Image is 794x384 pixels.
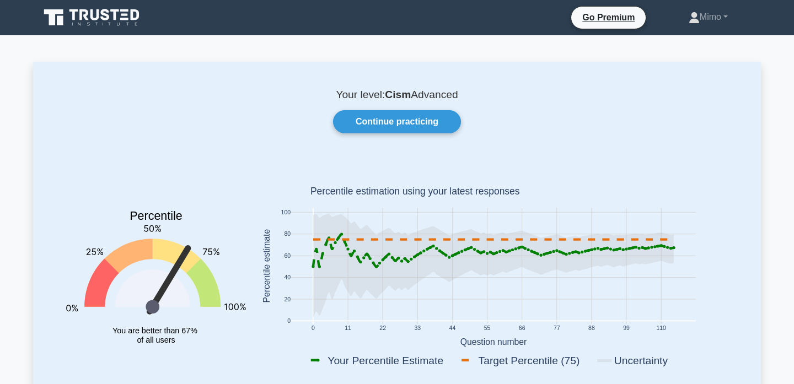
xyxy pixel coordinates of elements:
text: 99 [623,326,630,332]
a: Continue practicing [333,110,461,133]
text: 0 [312,326,315,332]
text: 88 [588,326,595,332]
text: 77 [554,326,560,332]
text: 66 [519,326,525,332]
p: Your level: Advanced [60,88,734,101]
tspan: of all users [137,336,175,344]
text: 110 [656,326,666,332]
text: 11 [345,326,351,332]
text: Question number [460,337,527,347]
text: 22 [379,326,386,332]
text: 33 [414,326,421,332]
text: Percentile estimation using your latest responses [310,186,520,197]
text: Percentile estimate [262,229,271,303]
text: 80 [284,231,291,237]
text: 20 [284,296,291,302]
tspan: You are better than 67% [112,326,197,335]
text: 60 [284,253,291,259]
text: 44 [449,326,456,332]
text: 100 [281,209,291,215]
text: 40 [284,275,291,281]
b: Cism [385,89,411,100]
a: Go Premium [576,10,641,24]
text: Percentile [130,210,183,223]
a: Mimo [662,6,754,28]
text: 55 [484,326,491,332]
text: 0 [287,318,291,324]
